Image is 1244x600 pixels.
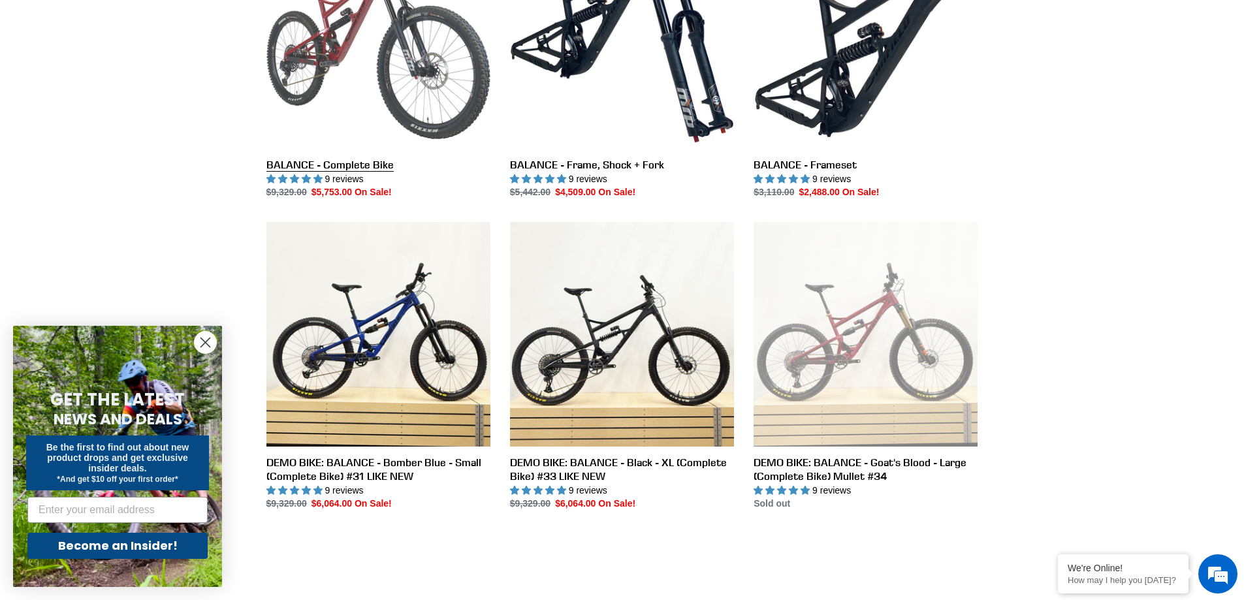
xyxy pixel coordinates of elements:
[54,409,182,430] span: NEWS AND DEALS
[1068,563,1179,573] div: We're Online!
[27,497,208,523] input: Enter your email address
[194,331,217,354] button: Close dialog
[57,475,178,484] span: *And get $10 off your first order*
[1068,575,1179,585] p: How may I help you today?
[27,533,208,559] button: Become an Insider!
[50,388,185,411] span: GET THE LATEST
[46,442,189,473] span: Be the first to find out about new product drops and get exclusive insider deals.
